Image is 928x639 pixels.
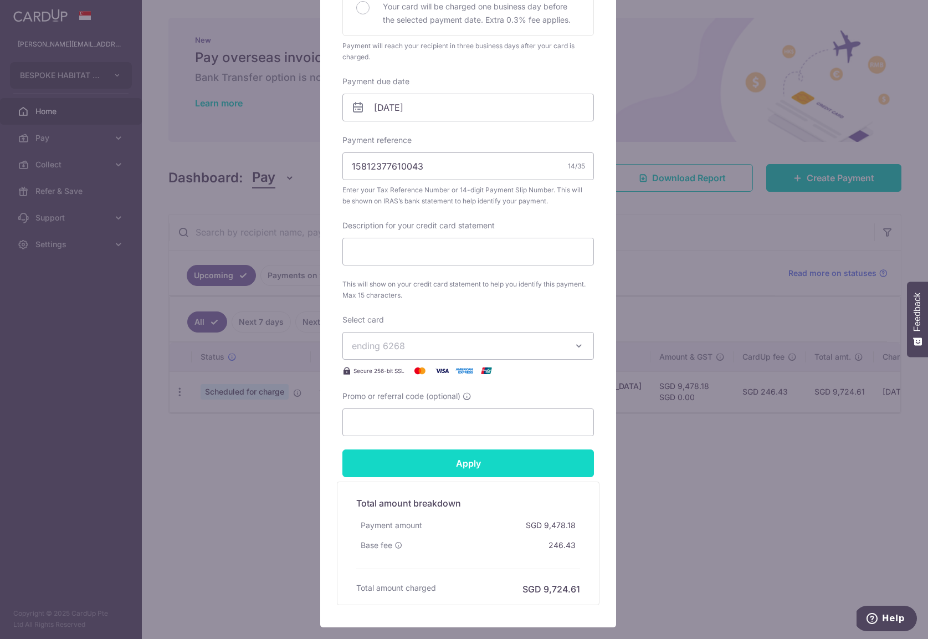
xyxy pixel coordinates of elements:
div: 14/35 [568,161,585,172]
span: Promo or referral code (optional) [342,391,460,402]
img: UnionPay [475,364,498,377]
div: 246.43 [544,535,580,555]
h6: SGD 9,724.61 [522,582,580,596]
img: Mastercard [409,364,431,377]
span: Enter your Tax Reference Number or 14-digit Payment Slip Number. This will be shown on IRAS’s ban... [342,185,594,207]
label: Description for your credit card statement [342,220,495,231]
div: SGD 9,478.18 [521,515,580,535]
span: This will show on your credit card statement to help you identify this payment. Max 15 characters. [342,279,594,301]
img: American Express [453,364,475,377]
label: Select card [342,314,384,325]
button: Feedback - Show survey [907,282,928,357]
input: Apply [342,449,594,477]
span: ending 6268 [352,340,405,351]
button: ending 6268 [342,332,594,360]
h5: Total amount breakdown [356,497,580,510]
iframe: Opens a widget where you can find more information [857,606,917,633]
label: Payment due date [342,76,409,87]
label: Payment reference [342,135,412,146]
div: Payment will reach your recipient in three business days after your card is charged. [342,40,594,63]
span: Secure 256-bit SSL [353,366,404,375]
div: Payment amount [356,515,427,535]
img: Visa [431,364,453,377]
span: Feedback [912,293,922,331]
span: Base fee [361,540,392,551]
h6: Total amount charged [356,582,436,594]
input: DD / MM / YYYY [342,94,594,121]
